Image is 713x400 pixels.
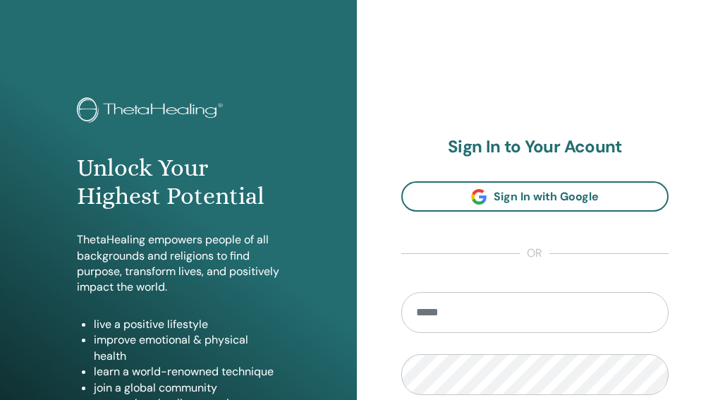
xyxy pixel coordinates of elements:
li: learn a world-renowned technique [94,364,279,380]
li: live a positive lifestyle [94,317,279,332]
span: Sign In with Google [494,189,599,204]
p: ThetaHealing empowers people of all backgrounds and religions to find purpose, transform lives, a... [77,232,279,296]
li: improve emotional & physical health [94,332,279,364]
a: Sign In with Google [401,181,669,212]
h2: Sign In to Your Acount [401,137,669,157]
span: or [520,246,549,262]
li: join a global community [94,380,279,396]
h1: Unlock Your Highest Potential [77,154,279,212]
